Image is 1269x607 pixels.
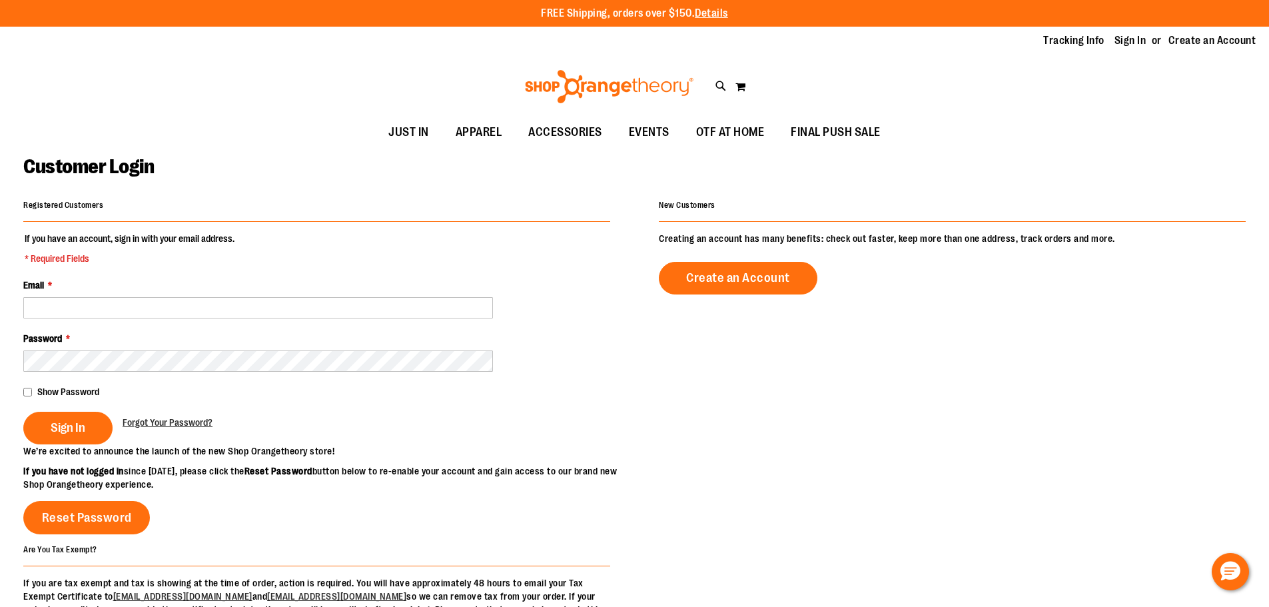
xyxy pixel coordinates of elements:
span: OTF AT HOME [696,117,765,147]
span: APPAREL [456,117,502,147]
a: Sign In [1114,33,1146,48]
span: ACCESSORIES [528,117,602,147]
a: [EMAIL_ADDRESS][DOMAIN_NAME] [267,591,406,602]
span: Email [23,280,44,291]
a: Forgot Your Password? [123,416,212,429]
span: JUST IN [388,117,429,147]
span: Create an Account [686,271,790,285]
span: Sign In [51,420,85,435]
p: since [DATE], please click the button below to re-enable your account and gain access to our bran... [23,464,635,491]
a: ACCESSORIES [515,117,616,148]
a: APPAREL [442,117,516,148]
a: EVENTS [616,117,683,148]
a: Details [695,7,728,19]
img: Shop Orangetheory [523,70,695,103]
strong: Registered Customers [23,201,103,210]
strong: If you have not logged in [23,466,124,476]
legend: If you have an account, sign in with your email address. [23,232,236,265]
span: Password [23,333,62,344]
p: We’re excited to announce the launch of the new Shop Orangetheory store! [23,444,635,458]
strong: Reset Password [244,466,312,476]
a: Reset Password [23,501,150,534]
p: Creating an account has many benefits: check out faster, keep more than one address, track orders... [659,232,1246,245]
span: Reset Password [42,510,132,525]
span: Customer Login [23,155,154,178]
button: Sign In [23,412,113,444]
button: Hello, have a question? Let’s chat. [1212,553,1249,590]
a: Create an Account [1168,33,1256,48]
strong: New Customers [659,201,715,210]
a: FINAL PUSH SALE [777,117,894,148]
p: FREE Shipping, orders over $150. [541,6,728,21]
span: EVENTS [629,117,669,147]
strong: Are You Tax Exempt? [23,544,97,554]
span: * Required Fields [25,252,234,265]
a: Tracking Info [1043,33,1104,48]
a: JUST IN [375,117,442,148]
span: Show Password [37,386,99,397]
a: Create an Account [659,262,817,295]
a: [EMAIL_ADDRESS][DOMAIN_NAME] [113,591,252,602]
span: FINAL PUSH SALE [791,117,881,147]
span: Forgot Your Password? [123,417,212,428]
a: OTF AT HOME [683,117,778,148]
